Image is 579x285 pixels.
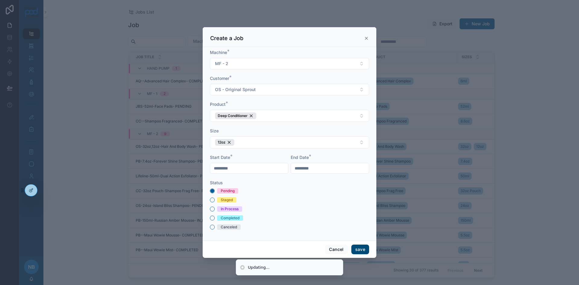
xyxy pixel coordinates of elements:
button: Select Button [210,84,369,95]
button: Unselect 69 [215,112,256,119]
span: Deep Conditioner [218,113,248,118]
div: Canceled [221,224,237,230]
button: Select Button [210,110,369,122]
span: Customer [210,76,229,81]
button: Select Button [210,136,369,148]
button: Unselect 178 [215,139,234,146]
span: Product [210,102,226,107]
span: OS - Original Sprout [215,87,256,93]
span: Size [210,128,219,133]
span: MF - 2 [215,61,228,67]
button: Select Button [210,58,369,69]
span: End Date [291,155,309,160]
div: Completed [221,215,239,221]
span: 12oz [218,140,226,145]
div: Pending [221,188,235,194]
span: Status [210,180,223,185]
span: Start Date [210,155,230,160]
button: Cancel [325,245,347,254]
span: Machine [210,50,227,55]
button: save [351,245,369,254]
div: Updating... [248,264,270,271]
h3: Create a Job [210,35,243,42]
div: Staged [221,197,233,203]
div: In Process [221,206,239,212]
